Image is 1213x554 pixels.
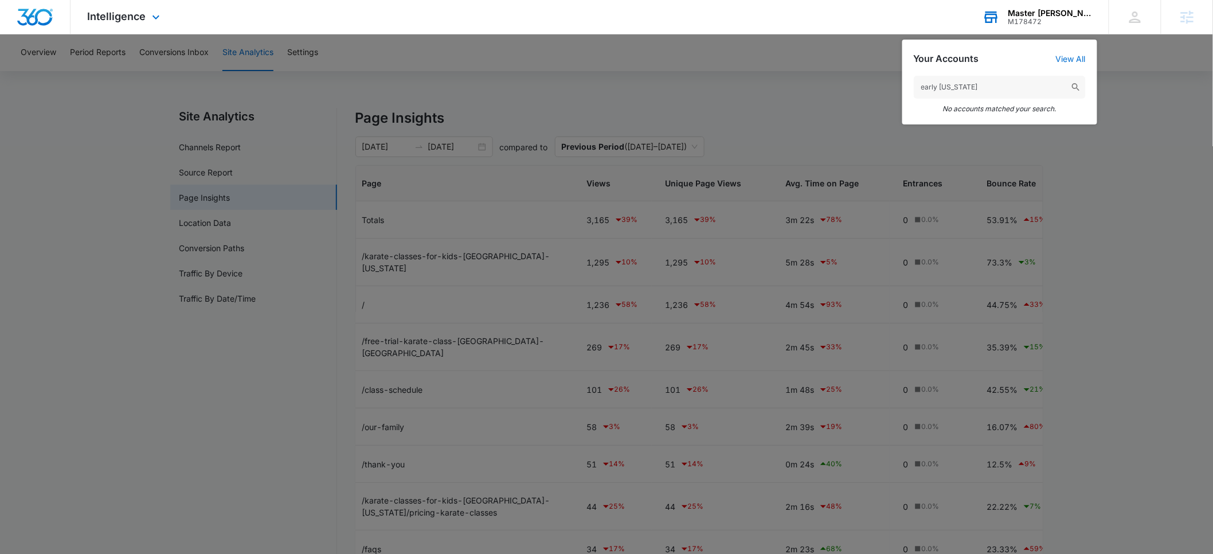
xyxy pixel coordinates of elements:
span: Intelligence [88,10,146,22]
div: account name [1008,9,1092,18]
div: account id [1008,18,1092,26]
h2: Your Accounts [914,53,979,64]
a: View All [1056,54,1086,64]
em: No accounts matched your search. [914,104,1086,113]
input: Search Accounts [914,76,1086,99]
